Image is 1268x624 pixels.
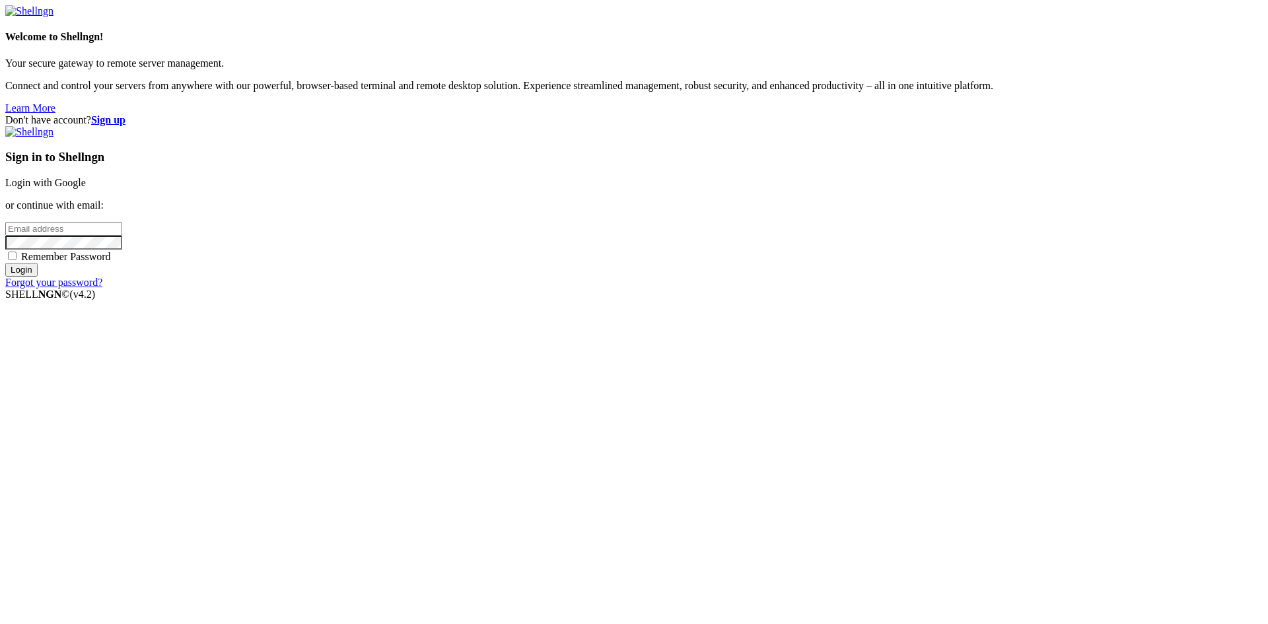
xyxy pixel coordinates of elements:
img: Shellngn [5,5,53,17]
span: Remember Password [21,251,111,262]
input: Login [5,263,38,277]
a: Learn More [5,102,55,114]
h3: Sign in to Shellngn [5,150,1263,164]
p: Connect and control your servers from anywhere with our powerful, browser-based terminal and remo... [5,80,1263,92]
p: Your secure gateway to remote server management. [5,57,1263,69]
img: Shellngn [5,126,53,138]
input: Remember Password [8,252,17,260]
h4: Welcome to Shellngn! [5,31,1263,43]
a: Sign up [91,114,125,125]
span: SHELL © [5,289,95,300]
p: or continue with email: [5,199,1263,211]
input: Email address [5,222,122,236]
b: NGN [38,289,62,300]
span: 4.2.0 [70,289,96,300]
div: Don't have account? [5,114,1263,126]
a: Forgot your password? [5,277,102,288]
a: Login with Google [5,177,86,188]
